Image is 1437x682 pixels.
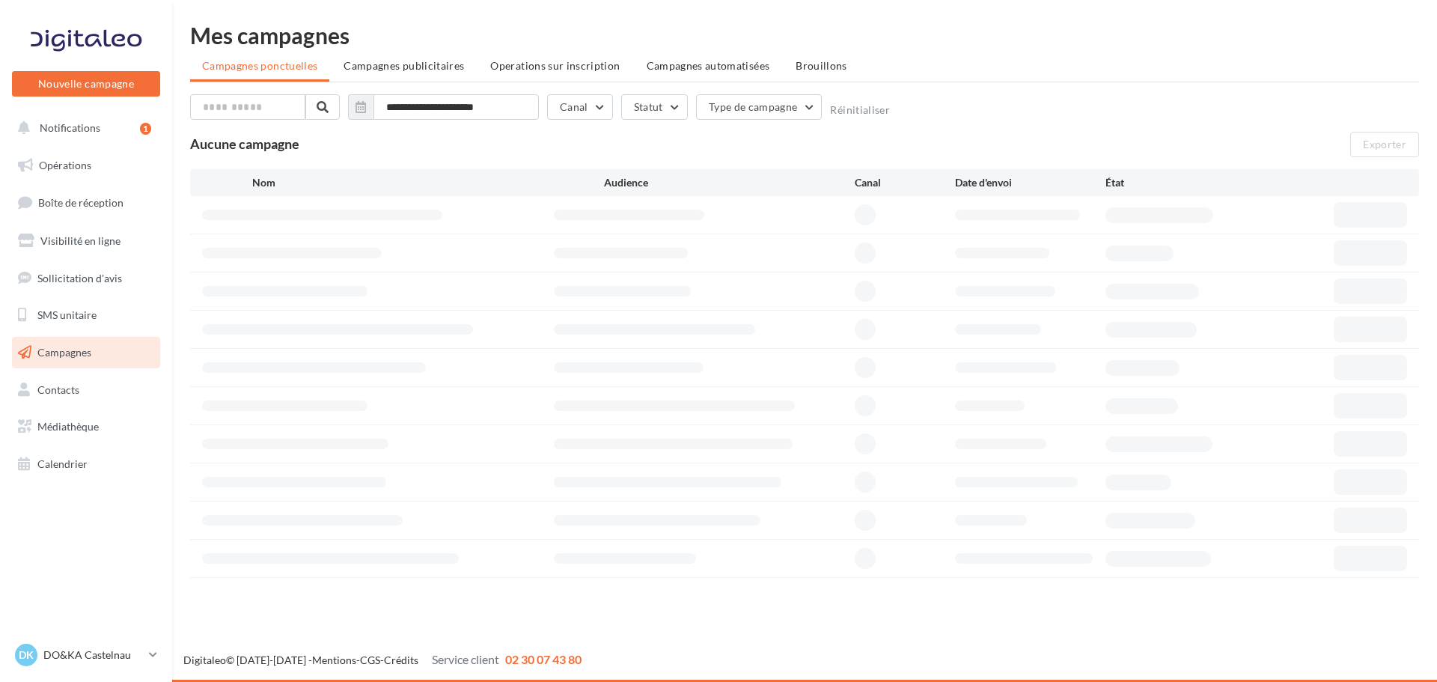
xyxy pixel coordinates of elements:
[40,234,120,247] span: Visibilité en ligne
[1350,132,1419,157] button: Exporter
[9,448,163,480] a: Calendrier
[360,654,380,666] a: CGS
[140,123,151,135] div: 1
[505,652,582,666] span: 02 30 07 43 80
[39,159,91,171] span: Opérations
[9,112,157,144] button: Notifications 1
[37,346,91,359] span: Campagnes
[12,71,160,97] button: Nouvelle campagne
[38,196,123,209] span: Boîte de réception
[9,186,163,219] a: Boîte de réception
[37,457,88,470] span: Calendrier
[9,374,163,406] a: Contacts
[647,59,770,72] span: Campagnes automatisées
[1105,175,1256,190] div: État
[183,654,226,666] a: Digitaleo
[40,121,100,134] span: Notifications
[830,104,890,116] button: Réinitialiser
[190,136,299,152] span: Aucune campagne
[37,420,99,433] span: Médiathèque
[19,648,34,663] span: DK
[604,175,855,190] div: Audience
[384,654,418,666] a: Crédits
[190,24,1419,46] div: Mes campagnes
[9,225,163,257] a: Visibilité en ligne
[9,337,163,368] a: Campagnes
[252,175,604,190] div: Nom
[12,641,160,669] a: DK DO&KA Castelnau
[37,271,122,284] span: Sollicitation d'avis
[696,94,823,120] button: Type de campagne
[9,150,163,181] a: Opérations
[796,59,847,72] span: Brouillons
[547,94,613,120] button: Canal
[37,308,97,321] span: SMS unitaire
[312,654,356,666] a: Mentions
[9,299,163,331] a: SMS unitaire
[183,654,582,666] span: © [DATE]-[DATE] - - -
[344,59,464,72] span: Campagnes publicitaires
[9,411,163,442] a: Médiathèque
[432,652,499,666] span: Service client
[621,94,688,120] button: Statut
[43,648,143,663] p: DO&KA Castelnau
[9,263,163,294] a: Sollicitation d'avis
[490,59,620,72] span: Operations sur inscription
[37,383,79,396] span: Contacts
[855,175,955,190] div: Canal
[955,175,1105,190] div: Date d'envoi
